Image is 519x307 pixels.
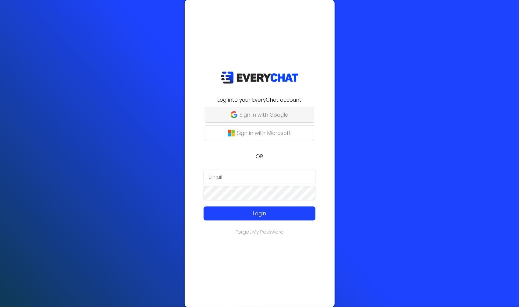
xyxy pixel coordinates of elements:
[228,130,235,136] img: microsoft-logo.png
[188,96,331,104] h2: Log into your EveryChat account
[240,111,289,119] p: Sign in with Google
[188,153,331,161] p: OR
[204,206,315,221] button: Login
[221,71,299,84] img: EveryChat_logo_dark.png
[204,170,315,184] input: Email
[205,125,314,141] button: Sign in with Microsoft
[236,228,283,235] a: Forgot My Password
[231,111,237,118] img: google-g.png
[237,129,291,137] p: Sign in with Microsoft
[205,107,314,123] button: Sign in with Google
[215,210,304,217] p: Login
